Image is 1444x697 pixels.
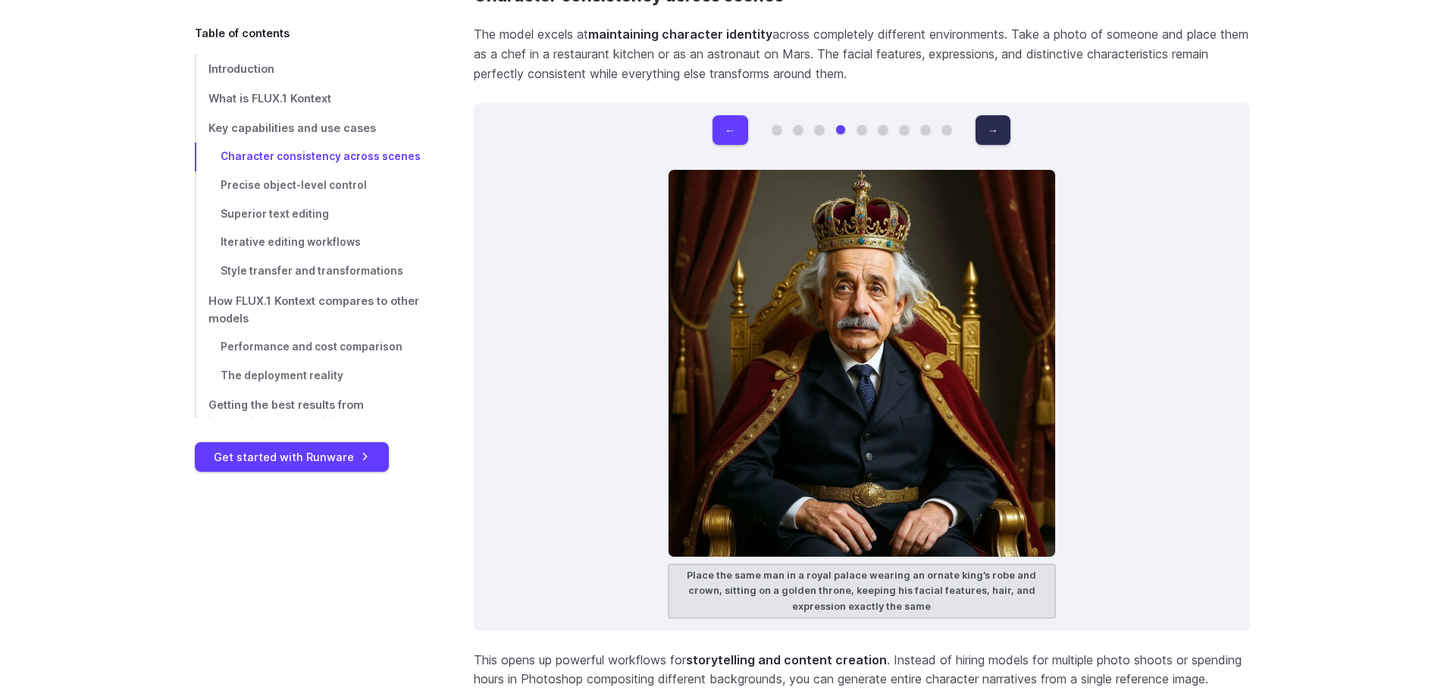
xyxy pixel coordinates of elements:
[668,169,1056,557] img: Distinguished older man dressed as a king with a jeweled crown and red velvet cape, seated on a g...
[921,125,930,134] button: Go to 8 of 9
[686,652,887,667] strong: storytelling and content creation
[836,125,845,134] button: Go to 4 of 9
[221,179,367,191] span: Precise object-level control
[815,125,824,134] button: Go to 3 of 9
[857,125,866,134] button: Go to 5 of 9
[195,143,425,171] a: Character consistency across scenes
[195,257,425,286] a: Style transfer and transformations
[195,171,425,200] a: Precise object-level control
[474,25,1250,83] p: The model excels at across completely different environments. Take a photo of someone and place t...
[221,150,421,162] span: Character consistency across scenes
[195,228,425,257] a: Iterative editing workflows
[208,92,331,105] span: What is FLUX.1 Kontext
[221,236,361,248] span: Iterative editing workflows
[195,442,389,472] a: Get started with Runware
[221,369,343,381] span: The deployment reality
[195,83,425,113] a: What is FLUX.1 Kontext
[713,115,747,145] button: ←
[195,333,425,362] a: Performance and cost comparison
[208,62,274,75] span: Introduction
[474,651,1250,689] p: This opens up powerful workflows for . Instead of hiring models for multiple photo shoots or spen...
[588,27,772,42] strong: maintaining character identity
[976,115,1010,145] button: →
[221,265,403,277] span: Style transfer and transformations
[772,125,782,134] button: Go to 1 of 9
[195,362,425,391] a: The deployment reality
[195,391,425,438] a: Getting the best results from instruction-based editing
[195,24,290,42] span: Table of contents
[794,125,803,134] button: Go to 2 of 9
[195,113,425,143] a: Key capabilities and use cases
[208,121,376,134] span: Key capabilities and use cases
[208,399,364,429] span: Getting the best results from instruction-based editing
[668,564,1056,619] figcaption: Place the same man in a royal palace wearing an ornate king’s robe and crown, sitting on a golden...
[221,341,403,353] span: Performance and cost comparison
[208,294,419,325] span: How FLUX.1 Kontext compares to other models
[195,54,425,83] a: Introduction
[195,200,425,229] a: Superior text editing
[221,208,329,220] span: Superior text editing
[942,125,951,134] button: Go to 9 of 9
[879,125,888,134] button: Go to 6 of 9
[900,125,909,134] button: Go to 7 of 9
[195,286,425,333] a: How FLUX.1 Kontext compares to other models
